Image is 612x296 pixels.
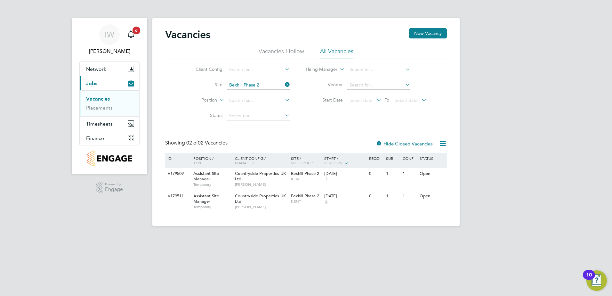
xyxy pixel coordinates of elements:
span: Bexhill Phase 2 [291,171,319,176]
input: Search for... [227,96,290,105]
span: Assistant Site Manager [193,193,219,204]
span: To [383,96,391,104]
div: V179511 [166,190,189,202]
h2: Vacancies [165,28,210,41]
span: 2 [324,199,328,204]
a: Placements [86,105,113,111]
span: Jobs [86,80,97,86]
a: Powered byEngage [96,182,123,194]
input: Search for... [227,65,290,74]
div: Site / [289,153,323,168]
span: Select date [350,97,373,103]
label: Status [186,112,222,118]
span: KENT [291,199,321,204]
span: [PERSON_NAME] [235,204,288,210]
div: Client Config / [233,153,289,168]
span: Manager [235,160,254,165]
button: New Vacancy [409,28,447,38]
div: Showing [165,140,229,146]
div: Start / [323,153,367,169]
span: [PERSON_NAME] [235,182,288,187]
img: countryside-properties-logo-retina.png [87,151,132,166]
div: [DATE] [324,171,366,177]
input: Search for... [227,81,290,90]
a: 6 [125,24,137,45]
div: ID [166,153,189,164]
span: Powered by [105,182,123,187]
li: Vacancies I follow [259,47,304,59]
div: 0 [367,168,384,180]
input: Search for... [347,65,410,74]
a: Vacancies [86,96,110,102]
div: Reqd [367,153,384,164]
span: Temporary [193,204,232,210]
span: Type [193,160,202,165]
span: 02 Vacancies [186,140,228,146]
div: 1 [401,168,418,180]
a: Go to home page [79,151,140,166]
span: 2 [324,177,328,182]
div: Open [418,190,446,202]
label: Site [186,82,222,87]
span: Finance [86,135,104,141]
button: Finance [80,131,139,145]
span: Bexhill Phase 2 [291,193,319,199]
div: 1 [401,190,418,202]
div: V179509 [166,168,189,180]
li: All Vacancies [320,47,353,59]
label: Start Date [306,97,343,103]
label: Hide Closed Vacancies [376,141,433,147]
div: Open [418,168,446,180]
button: Network [80,62,139,76]
div: [DATE] [324,193,366,199]
div: Position / [189,153,233,168]
div: Sub [384,153,401,164]
span: IW [105,30,114,39]
span: 6 [133,27,140,34]
span: Temporary [193,182,232,187]
nav: Main navigation [72,18,147,174]
span: Vendors [324,160,342,165]
input: Search for... [347,81,410,90]
span: Network [86,66,106,72]
button: Timesheets [80,117,139,131]
input: Select one [227,111,290,120]
button: Open Resource Center, 10 new notifications [586,270,607,291]
div: Status [418,153,446,164]
div: 1 [384,190,401,202]
span: Site Group [291,160,313,165]
span: Assistant Site Manager [193,171,219,182]
label: Hiring Manager [301,66,337,73]
span: Countryside Properties UK Ltd [235,193,286,204]
span: 02 of [186,140,198,146]
a: IW[PERSON_NAME] [79,24,140,55]
label: Client Config [186,66,222,72]
span: Iain Watson [79,47,140,55]
button: Jobs [80,76,139,90]
div: 10 [586,275,592,283]
label: Position [180,97,217,103]
div: Conf [401,153,418,164]
span: KENT [291,177,321,182]
div: Jobs [80,90,139,116]
label: Vendor [306,82,343,87]
span: Countryside Properties UK Ltd [235,171,286,182]
span: Timesheets [86,121,113,127]
div: 1 [384,168,401,180]
div: 0 [367,190,384,202]
span: Select date [395,97,418,103]
span: Engage [105,187,123,192]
